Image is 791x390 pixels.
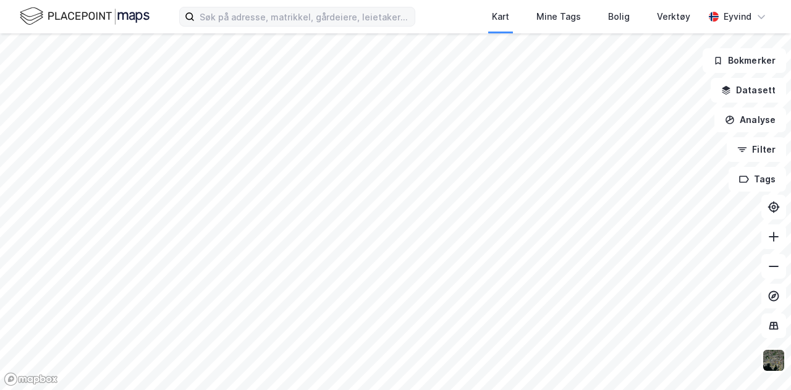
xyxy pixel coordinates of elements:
div: Mine Tags [536,9,581,24]
img: logo.f888ab2527a4732fd821a326f86c7f29.svg [20,6,150,27]
a: Mapbox homepage [4,372,58,386]
div: Verktøy [657,9,690,24]
button: Filter [727,137,786,162]
div: Bolig [608,9,630,24]
input: Søk på adresse, matrikkel, gårdeiere, leietakere eller personer [195,7,415,26]
iframe: Chat Widget [729,331,791,390]
div: Kart [492,9,509,24]
button: Tags [729,167,786,192]
div: Kontrollprogram for chat [729,331,791,390]
button: Bokmerker [703,48,786,73]
button: Datasett [711,78,786,103]
button: Analyse [714,108,786,132]
div: Eyvind [724,9,751,24]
